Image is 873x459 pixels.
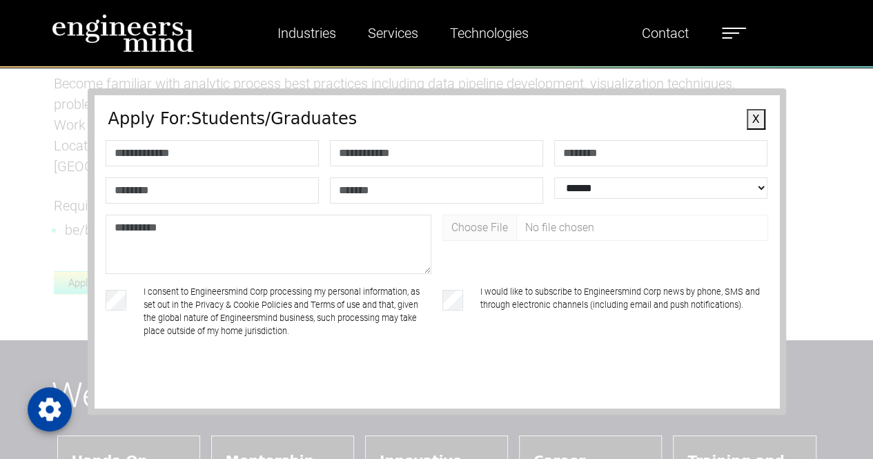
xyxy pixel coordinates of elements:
a: Contact [636,17,694,49]
a: Technologies [444,17,534,49]
a: Industries [272,17,342,49]
iframe: reCAPTCHA [108,373,318,427]
h4: Apply For: Students/Graduates [108,109,765,129]
label: I consent to Engineersmind Corp processing my personal information, as set out in the Privacy & C... [144,285,431,338]
label: I would like to subscribe to Engineersmind Corp news by phone, SMS and through electronic channel... [480,285,768,338]
img: logo [52,14,194,52]
a: Services [362,17,424,49]
button: X [747,109,765,130]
